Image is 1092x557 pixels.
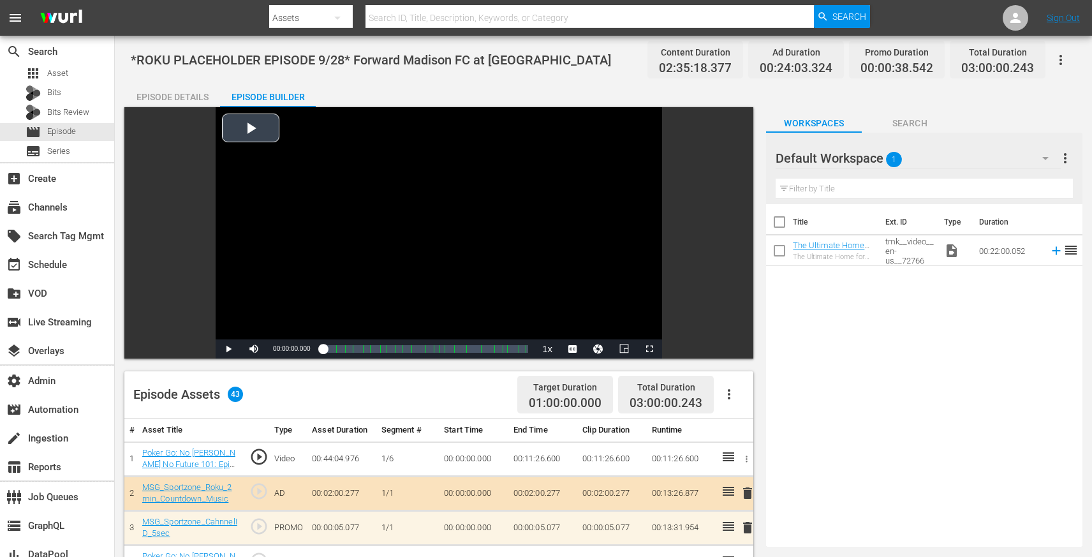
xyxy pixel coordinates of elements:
[577,476,646,510] td: 00:02:00.277
[376,510,439,545] td: 1/1
[1049,244,1063,258] svg: Add to Episode
[124,419,137,442] th: #
[637,339,662,359] button: Fullscreen
[586,339,611,359] button: Jump To Time
[47,67,68,80] span: Asset
[6,431,22,446] span: Ingestion
[439,476,508,510] td: 00:00:00.000
[862,115,957,131] span: Search
[760,61,832,76] span: 00:24:03.324
[6,373,22,389] span: Admin
[6,343,22,359] span: Overlays
[31,3,92,33] img: ans4CAIJ8jUAAAAAAAAAAAAAAAAAAAAAAAAgQb4GAAAAAAAAAAAAAAAAAAAAAAAAJMjXAAAAAAAAAAAAAAAAAAAAAAAAgAT5G...
[216,339,241,359] button: Play
[124,82,220,107] button: Episode Details
[47,145,70,158] span: Series
[269,510,307,545] td: PROMO
[1058,151,1073,166] span: more_vert
[6,489,22,505] span: Job Queues
[269,419,307,442] th: Type
[439,419,508,442] th: Start Time
[793,253,874,261] div: The Ultimate Home for Art Lovers
[740,519,755,537] button: delete
[6,518,22,533] span: GraphQL
[241,339,267,359] button: Mute
[376,419,439,442] th: Segment #
[216,107,662,359] div: Video Player
[6,459,22,475] span: Reports
[439,442,508,476] td: 00:00:00.000
[142,482,232,504] a: MSG_Sportzone_Roku_2min_Countdown_Music
[307,510,376,545] td: 00:00:05.077
[26,66,41,81] span: Asset
[659,61,732,76] span: 02:35:18.377
[832,5,866,28] span: Search
[508,510,577,545] td: 00:00:05.077
[47,106,89,119] span: Bits Review
[133,387,243,402] div: Episode Assets
[249,482,269,501] span: play_circle_outline
[6,257,22,272] span: Schedule
[961,43,1034,61] div: Total Duration
[269,476,307,510] td: AD
[944,243,959,258] span: Video
[26,105,41,120] div: Bits Review
[887,146,903,173] span: 1
[323,345,529,353] div: Progress Bar
[6,44,22,59] span: Search
[647,510,716,545] td: 00:13:31.954
[376,476,439,510] td: 1/1
[220,82,316,107] button: Episode Builder
[228,387,243,402] span: 43
[860,61,933,76] span: 00:00:38.542
[814,5,870,28] button: Search
[647,442,716,476] td: 00:11:26.600
[647,476,716,510] td: 00:13:26.877
[860,43,933,61] div: Promo Duration
[878,204,936,240] th: Ext. ID
[793,204,878,240] th: Title
[577,419,646,442] th: Clip Duration
[936,204,971,240] th: Type
[971,204,1048,240] th: Duration
[776,140,1061,176] div: Default Workspace
[611,339,637,359] button: Picture-in-Picture
[6,171,22,186] span: Create
[6,200,22,215] span: Channels
[124,82,220,112] div: Episode Details
[766,115,862,131] span: Workspaces
[6,315,22,330] span: Live Streaming
[307,476,376,510] td: 00:02:00.277
[740,520,755,535] span: delete
[307,442,376,476] td: 00:44:04.976
[124,442,137,476] td: 1
[8,10,23,26] span: menu
[220,82,316,112] div: Episode Builder
[560,339,586,359] button: Captions
[880,235,939,266] td: tmk__video__en-us__72766
[529,378,601,396] div: Target Duration
[131,52,611,68] span: *ROKU PLACEHOLDER EPISODE 9/28* Forward Madison FC at [GEOGRAPHIC_DATA]
[307,419,376,442] th: Asset Duration
[577,442,646,476] td: 00:11:26.600
[1047,13,1080,23] a: Sign Out
[47,125,76,138] span: Episode
[249,517,269,536] span: play_circle_outline
[26,124,41,140] span: Episode
[439,510,508,545] td: 00:00:00.000
[508,419,577,442] th: End Time
[529,396,601,411] span: 01:00:00.000
[124,476,137,510] td: 2
[793,241,869,260] a: The Ultimate Home for Art Lovers
[577,510,646,545] td: 00:00:05.077
[1058,143,1073,174] button: more_vert
[535,339,560,359] button: Playback Rate
[760,43,832,61] div: Ad Duration
[273,345,310,352] span: 00:00:00.000
[740,486,755,501] span: delete
[1063,242,1079,258] span: reorder
[974,235,1044,266] td: 00:22:00.052
[508,476,577,510] td: 00:02:00.277
[47,86,61,99] span: Bits
[961,61,1034,76] span: 03:00:00.243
